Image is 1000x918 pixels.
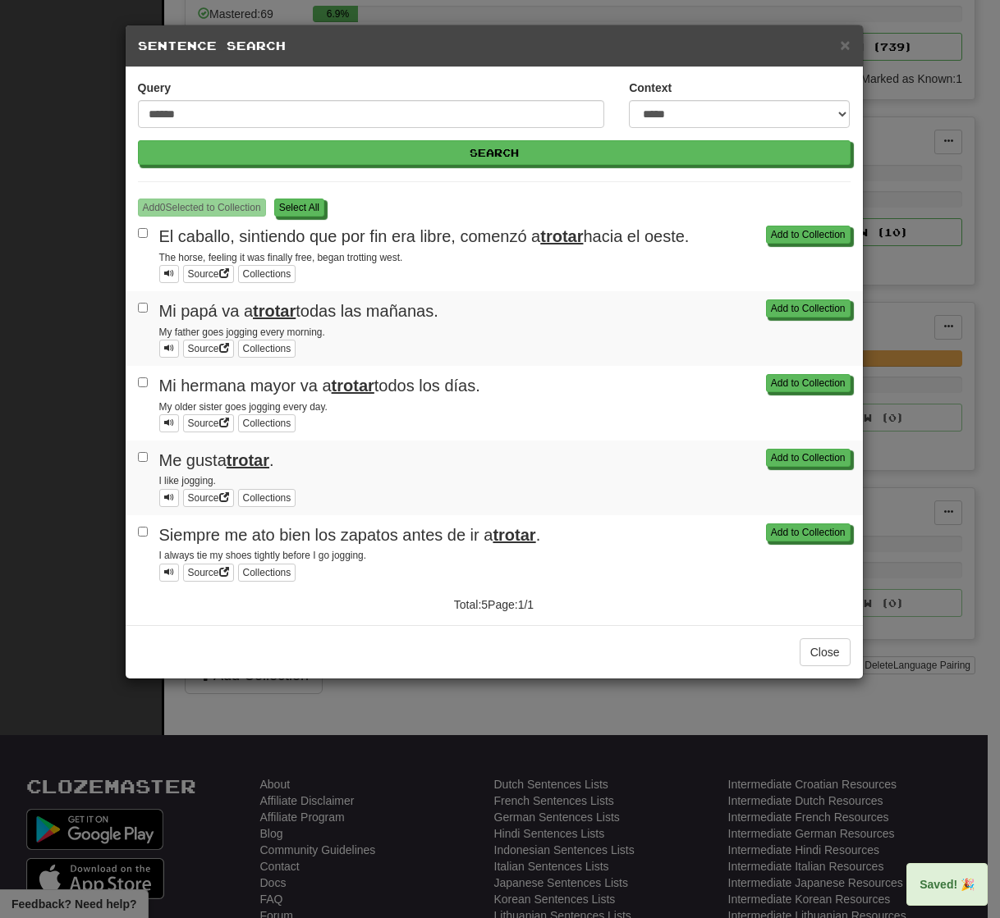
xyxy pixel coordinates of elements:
u: trotar [493,526,535,544]
button: Add to Collection [766,299,851,317]
a: Source [183,265,234,283]
div: Saved! 🎉 [906,863,988,906]
button: Add to Collection [766,374,851,392]
small: I always tie my shoes tightly before I go jogging. [159,550,366,561]
small: My father goes jogging every morning. [159,327,325,338]
button: Close [840,36,850,53]
a: Source [183,489,234,507]
span: Me gusta . [159,451,274,469]
button: Select All [274,199,324,217]
button: Collections [238,564,296,582]
label: Query [138,80,171,96]
button: Close [800,638,851,666]
button: Search [138,140,851,165]
a: Source [183,414,234,432]
button: Add0Selected to Collection [138,199,266,217]
span: Siempre me ato bien los zapatos antes de ir a . [159,526,541,544]
span: El caballo, sintiendo que por fin era libre, comenzó a hacia el oeste. [159,227,690,245]
a: Source [183,564,234,582]
u: trotar [227,451,269,469]
div: Total: 5 Page: 1 / 1 [371,590,617,613]
span: × [840,35,850,54]
button: Add to Collection [766,449,851,467]
a: Source [183,340,234,358]
label: Context [629,80,672,96]
span: Mi papá va a todas las mañanas. [159,302,438,320]
button: Collections [238,265,296,283]
button: Add to Collection [766,226,851,244]
small: My older sister goes jogging every day. [159,401,328,413]
h5: Sentence Search [138,38,851,54]
button: Collections [238,489,296,507]
button: Collections [238,340,296,358]
button: Add to Collection [766,523,851,541]
span: Mi hermana mayor va a todos los días. [159,377,480,395]
u: trotar [540,227,583,245]
small: I like jogging. [159,475,216,486]
u: trotar [253,302,296,320]
u: trotar [332,377,374,395]
button: Collections [238,414,296,432]
small: The horse, feeling it was finally free, began trotting west. [159,252,403,263]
